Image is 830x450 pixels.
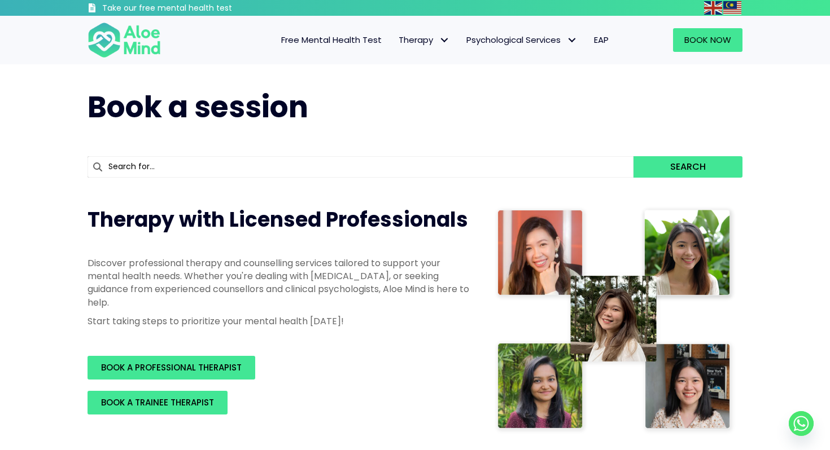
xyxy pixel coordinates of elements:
[458,28,586,52] a: Psychological ServicesPsychological Services: submenu
[88,156,634,178] input: Search for...
[586,28,617,52] a: EAP
[723,1,741,15] img: ms
[466,34,577,46] span: Psychological Services
[281,34,382,46] span: Free Mental Health Test
[704,1,722,15] img: en
[101,396,214,408] span: BOOK A TRAINEE THERAPIST
[723,1,742,14] a: Malay
[390,28,458,52] a: TherapyTherapy: submenu
[594,34,609,46] span: EAP
[102,3,292,14] h3: Take our free mental health test
[88,21,161,59] img: Aloe mind Logo
[273,28,390,52] a: Free Mental Health Test
[88,3,292,16] a: Take our free mental health test
[436,32,452,48] span: Therapy: submenu
[563,32,580,48] span: Psychological Services: submenu
[88,86,308,127] span: Book a session
[704,1,723,14] a: English
[789,411,814,436] a: Whatsapp
[634,156,742,178] button: Search
[88,391,228,414] a: BOOK A TRAINEE THERAPIST
[399,34,449,46] span: Therapy
[88,205,468,234] span: Therapy with Licensed Professionals
[88,257,471,309] p: Discover professional therapy and counselling services tailored to support your mental health nee...
[673,28,742,52] a: Book Now
[176,28,617,52] nav: Menu
[101,361,242,373] span: BOOK A PROFESSIONAL THERAPIST
[684,34,731,46] span: Book Now
[494,206,736,435] img: Therapist collage
[88,356,255,380] a: BOOK A PROFESSIONAL THERAPIST
[88,315,471,328] p: Start taking steps to prioritize your mental health [DATE]!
